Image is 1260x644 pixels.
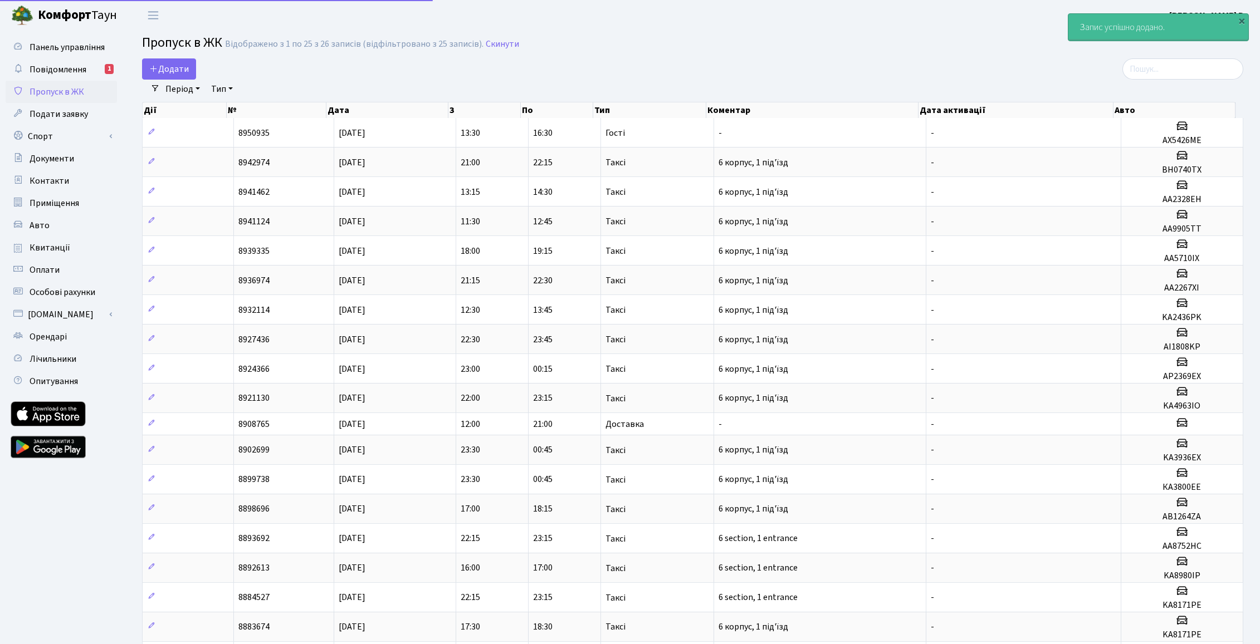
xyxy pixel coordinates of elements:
[38,6,117,25] span: Таун
[533,621,553,633] span: 18:30
[30,219,50,232] span: Авто
[719,274,788,287] span: 6 корпус, 1 під'їзд
[1126,342,1238,352] h5: AI1808KP
[1169,9,1247,22] a: [PERSON_NAME] В.
[30,175,69,187] span: Контакти
[339,503,365,515] span: [DATE]
[719,533,798,545] span: 6 section, 1 entrance
[521,102,593,118] th: По
[339,621,365,633] span: [DATE]
[339,127,365,139] span: [DATE]
[461,363,480,375] span: 23:00
[533,186,553,198] span: 14:30
[605,158,626,167] span: Таксі
[461,333,480,346] span: 22:30
[238,418,270,430] span: 8908765
[1126,512,1238,522] h5: AB1264ZA
[533,503,553,515] span: 18:15
[931,444,934,456] span: -
[605,188,626,196] span: Таксі
[719,392,788,405] span: 6 корпус, 1 під'їзд
[238,503,270,515] span: 8898696
[339,304,365,316] span: [DATE]
[919,102,1114,118] th: Дата активації
[238,392,270,405] span: 8921130
[461,562,480,574] span: 16:00
[6,348,117,370] a: Лічильники
[605,276,626,285] span: Таксі
[931,474,934,486] span: -
[238,621,270,633] span: 8883674
[931,333,934,346] span: -
[6,192,117,214] a: Приміщення
[461,533,480,545] span: 22:15
[533,444,553,456] span: 00:45
[339,333,365,346] span: [DATE]
[605,365,626,373] span: Таксі
[227,102,326,118] th: №
[149,63,189,75] span: Додати
[719,444,788,456] span: 6 корпус, 1 під'їзд
[1126,312,1238,323] h5: KA2436PK
[533,418,553,430] span: 21:00
[719,333,788,346] span: 6 корпус, 1 під'їзд
[238,592,270,604] span: 8884527
[1126,401,1238,411] h5: KA4963IO
[139,6,167,24] button: Переключити навігацію
[719,418,722,430] span: -
[719,156,788,169] span: 6 корпус, 1 під'їзд
[605,475,626,484] span: Таксі
[461,304,480,316] span: 12:30
[30,63,86,76] span: Повідомлення
[238,363,270,375] span: 8924366
[605,247,626,255] span: Таксі
[105,64,114,74] div: 1
[461,274,480,287] span: 21:15
[448,102,521,118] th: З
[533,274,553,287] span: 22:30
[1126,135,1238,146] h5: AX5426ME
[593,102,706,118] th: Тип
[238,127,270,139] span: 8950935
[461,215,480,228] span: 11:30
[461,474,480,486] span: 23:30
[30,242,70,254] span: Квитанції
[931,562,934,574] span: -
[719,363,788,375] span: 6 корпус, 1 під'їзд
[339,533,365,545] span: [DATE]
[719,562,798,574] span: 6 section, 1 entrance
[339,418,365,430] span: [DATE]
[1126,482,1238,493] h5: КA3800EE
[533,304,553,316] span: 13:45
[6,58,117,81] a: Повідомлення1
[161,80,204,99] a: Період
[605,505,626,514] span: Таксі
[533,533,553,545] span: 23:15
[931,363,934,375] span: -
[719,304,788,316] span: 6 корпус, 1 під'їзд
[238,186,270,198] span: 8941462
[238,215,270,228] span: 8941124
[461,418,480,430] span: 12:00
[339,392,365,405] span: [DATE]
[6,214,117,237] a: Авто
[1126,571,1238,581] h5: KA8980IP
[207,80,237,99] a: Тип
[605,335,626,344] span: Таксі
[931,186,934,198] span: -
[719,127,722,139] span: -
[1126,630,1238,640] h5: KA8171PE
[6,370,117,392] a: Опитування
[931,503,934,515] span: -
[533,363,553,375] span: 00:15
[339,474,365,486] span: [DATE]
[605,446,626,455] span: Таксі
[238,562,270,574] span: 8892613
[931,533,934,545] span: -
[238,156,270,169] span: 8942974
[931,127,934,139] span: -
[719,474,788,486] span: 6 корпус, 1 під'їзд
[461,156,480,169] span: 21:00
[1068,14,1248,41] div: Запис успішно додано.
